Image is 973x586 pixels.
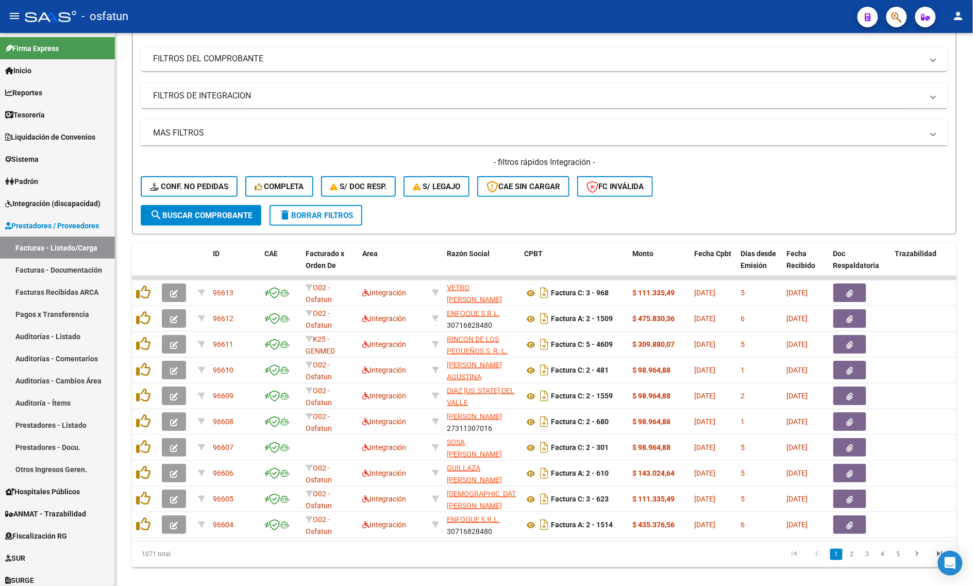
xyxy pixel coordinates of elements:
[141,121,948,145] mat-expansion-panel-header: MAS FILTROS
[153,90,923,102] mat-panel-title: FILTROS DE INTEGRACION
[551,392,613,400] strong: Factura C: 2 - 1559
[783,243,829,288] datatable-header-cell: Fecha Recibido
[891,243,953,288] datatable-header-cell: Trazabilidad
[694,340,715,348] span: [DATE]
[213,495,233,503] span: 96605
[830,549,843,560] a: 1
[551,470,609,478] strong: Factura A: 2 - 610
[413,182,460,191] span: S/ legajo
[301,243,358,288] datatable-header-cell: Facturado x Orden De
[694,314,715,323] span: [DATE]
[141,176,238,197] button: Conf. no pedidas
[829,243,891,288] datatable-header-cell: Doc Respaldatoria
[362,495,406,503] span: Integración
[306,361,332,393] span: O02 - Osfatun Propio
[632,495,675,503] strong: $ 111.335,49
[741,495,745,503] span: 5
[930,549,950,560] a: go to last page
[306,515,332,547] span: O02 - Osfatun Propio
[447,412,502,421] span: [PERSON_NAME]
[938,551,963,576] div: Open Intercom Messenger
[787,443,808,451] span: [DATE]
[694,289,715,297] span: [DATE]
[260,243,301,288] datatable-header-cell: CAE
[520,243,628,288] datatable-header-cell: CPBT
[362,417,406,426] span: Integración
[8,10,21,22] mat-icon: menu
[362,340,406,348] span: Integración
[153,127,923,139] mat-panel-title: MAS FILTROS
[952,10,965,22] mat-icon: person
[150,182,228,191] span: Conf. no pedidas
[632,340,675,348] strong: $ 309.880,07
[447,411,516,432] div: 27311307016
[245,176,313,197] button: Completa
[5,131,95,143] span: Liquidación de Convenios
[787,340,808,348] span: [DATE]
[785,549,804,560] a: go to first page
[846,549,858,560] a: 2
[279,209,291,221] mat-icon: delete
[150,209,162,221] mat-icon: search
[787,366,808,374] span: [DATE]
[404,176,469,197] button: S/ legajo
[447,387,514,407] span: DIAZ [US_STATE] DEL VALLE
[632,314,675,323] strong: $ 475.830,36
[694,443,715,451] span: [DATE]
[213,289,233,297] span: 96613
[447,515,500,524] span: ENFOQUE S.R.L.
[875,546,891,563] li: page 4
[787,495,808,503] span: [DATE]
[694,521,715,529] span: [DATE]
[694,392,715,400] span: [DATE]
[741,249,777,270] span: Días desde Emisión
[447,438,502,458] span: SOSA [PERSON_NAME]
[279,211,353,220] span: Borrar Filtros
[538,362,551,378] i: Descargar documento
[306,249,344,270] span: Facturado x Orden De
[632,366,670,374] strong: $ 98.964,88
[330,182,387,191] span: S/ Doc Resp.
[362,469,406,477] span: Integración
[264,249,278,258] span: CAE
[447,333,516,355] div: 30604392280
[787,289,808,297] span: [DATE]
[213,366,233,374] span: 96610
[524,249,543,258] span: CPBT
[306,309,332,341] span: O02 - Osfatun Propio
[787,249,816,270] span: Fecha Recibido
[538,310,551,327] i: Descargar documento
[538,388,551,404] i: Descargar documento
[551,289,609,297] strong: Factura C: 3 - 968
[5,198,100,209] span: Integración (discapacidad)
[632,417,670,426] strong: $ 98.964,88
[306,335,335,355] span: K25 - GENMED
[213,314,233,323] span: 96612
[632,469,675,477] strong: $ 143.024,64
[213,417,233,426] span: 96608
[741,469,745,477] span: 5
[141,83,948,108] mat-expansion-panel-header: FILTROS DE INTEGRACION
[632,521,675,529] strong: $ 435.376,56
[860,546,875,563] li: page 3
[306,412,332,444] span: O02 - Osfatun Propio
[632,289,675,297] strong: $ 111.335,49
[551,418,609,426] strong: Factura C: 2 - 680
[538,413,551,430] i: Descargar documento
[447,385,516,407] div: 27349538887
[5,508,86,520] span: ANMAT - Trazabilidad
[694,469,715,477] span: [DATE]
[213,521,233,529] span: 96604
[787,392,808,400] span: [DATE]
[81,5,128,28] span: - osfatun
[538,516,551,533] i: Descargar documento
[362,249,378,258] span: Area
[447,490,522,510] span: [DEMOGRAPHIC_DATA][PERSON_NAME]
[141,46,948,71] mat-expansion-panel-header: FILTROS DEL COMPROBANTE
[632,443,670,451] strong: $ 98.964,88
[306,283,332,315] span: O02 - Osfatun Propio
[141,205,261,226] button: Buscar Comprobante
[895,249,937,258] span: Trazabilidad
[321,176,396,197] button: S/ Doc Resp.
[306,490,332,522] span: O02 - Osfatun Propio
